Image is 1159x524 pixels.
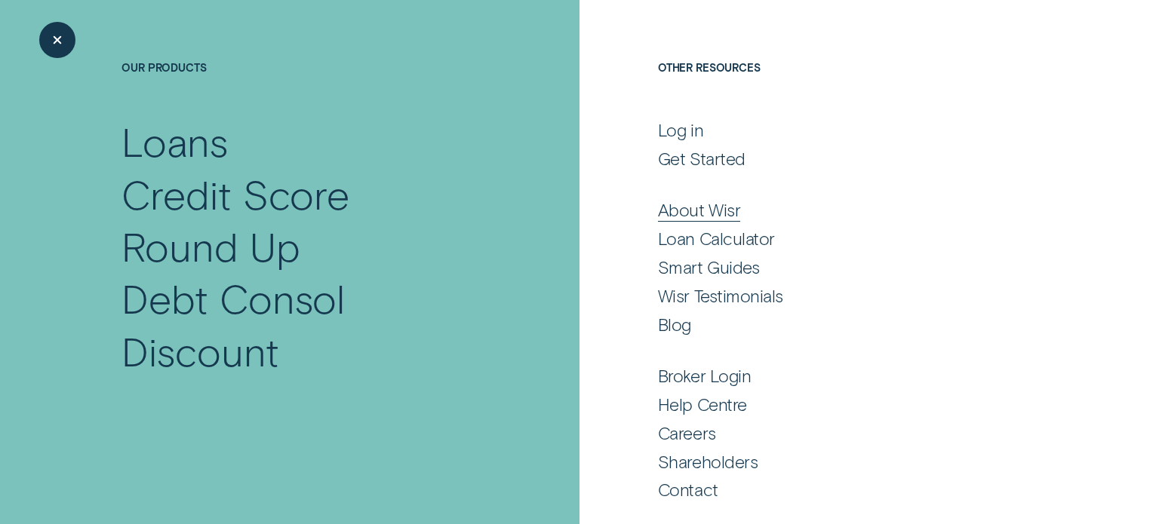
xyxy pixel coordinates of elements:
a: Round Up [121,220,495,272]
a: Credit Score [121,168,495,220]
div: Broker Login [658,365,751,387]
div: Contact [658,479,718,501]
a: About Wisr [658,199,1037,221]
a: Loan Calculator [658,228,1037,250]
div: Loan Calculator [658,228,775,250]
a: Contact [658,479,1037,501]
a: Broker Login [658,365,1037,387]
div: Shareholders [658,451,758,473]
a: Smart Guides [658,256,1037,278]
a: Loans [121,115,495,167]
a: Log in [658,119,1037,141]
a: Help Centre [658,394,1037,415]
div: Round Up [121,220,300,272]
div: Help Centre [658,394,747,415]
a: Debt Consol Discount [121,272,495,377]
a: Careers [658,422,1037,444]
h4: Other Resources [658,61,1037,115]
a: Shareholders [658,451,1037,473]
h4: Our Products [121,61,495,115]
div: Get Started [658,148,746,170]
div: About Wisr [658,199,740,221]
a: Wisr Testimonials [658,285,1037,307]
div: Log in [658,119,703,141]
a: Get Started [658,148,1037,170]
div: Wisr Testimonials [658,285,783,307]
a: Blog [658,314,1037,336]
div: Smart Guides [658,256,759,278]
div: Loans [121,115,228,167]
div: Credit Score [121,168,349,220]
div: Blog [658,314,691,336]
button: Close Menu [39,22,75,58]
div: Careers [658,422,716,444]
